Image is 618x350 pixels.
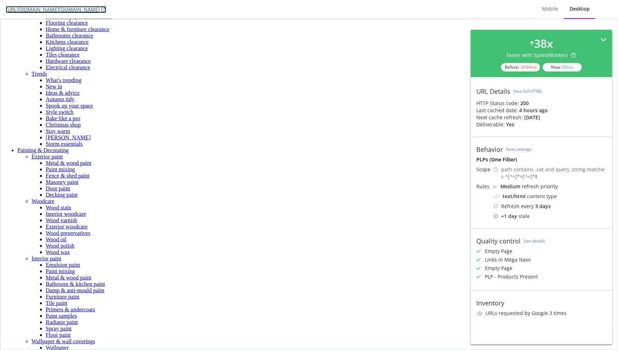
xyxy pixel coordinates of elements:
[542,5,558,12] div: Mobile
[513,86,542,97] button: View full HTML
[45,300,78,306] a: Radiator paint
[45,64,62,70] a: New in
[503,193,526,200] div: text/html
[45,1,88,7] a: Flooring clearance
[45,173,77,179] a: Decking paint
[45,192,86,198] a: Interior woodcare
[519,107,548,114] div: 4 hours ago
[45,256,91,262] a: Metal & wood paint
[45,7,109,13] a: Home & furniture clearance
[45,205,87,211] a: Exterior woodcare
[543,63,582,71] div: Now:
[45,109,70,115] a: Stay warm
[45,185,71,191] a: Wood stain
[476,87,510,95] div: URL Details
[493,185,498,188] img: j32suk7ufU7viAAAAAElFTkSuQmCC
[501,63,540,71] div: Before:
[476,107,518,114] div: Last cached date:
[476,183,491,190] div: Rules
[45,275,79,281] a: Furniture paint
[31,319,95,325] a: Wallpaper & wall coverings
[45,39,90,45] a: Hardware clearance
[45,20,88,26] a: Kitchens clearance
[45,103,80,109] a: Christmas shop
[485,273,538,280] div: PLP - Products Present
[45,115,90,121] a: [PERSON_NAME]
[45,230,69,236] a: Wood wax
[31,52,47,58] a: Trends
[45,294,76,300] a: Paint samples
[45,249,74,255] a: Paint mixing
[493,213,607,220] div: stale
[500,183,558,190] div: refresh priority
[45,33,79,39] a: Tiles clearance
[476,156,607,163] div: PLPs (One Filter)
[45,287,95,293] a: Primers & undercoats
[45,96,80,102] a: Bake like a pro
[501,213,517,220] div: + 1 day
[485,256,531,263] div: Links in Mega Navv
[45,77,74,83] a: Autumn tidy
[476,166,491,173] div: Scope
[563,64,574,70] div: 89 ms
[45,166,70,172] a: Door paint
[31,179,54,185] a: Woodcare
[500,183,520,190] div: Medium
[45,45,90,51] a: Electrical clearance
[45,84,93,90] a: Spook up your space
[45,13,93,19] a: Bathrooms clearance
[45,217,66,223] a: Wood oil
[45,58,81,64] a: What's trending
[476,145,503,153] div: Behavior
[535,203,551,210] div: 3 days
[520,100,529,107] strong: 200
[45,262,105,268] a: Bathroom & kitchen paint
[45,26,88,32] a: Lighting clearance
[524,114,540,121] div: [DATE]
[523,238,545,244] a: See details
[45,154,89,160] a: Fence & shed paint
[501,166,607,180] div: path contains .cat and query_string matches ^[^=]*=[^=]*$
[476,310,607,317] li: URLs requested by Google 3 times
[506,121,514,128] div: Yes
[45,147,74,153] a: Paint mixing
[506,146,532,152] a: View settings
[476,237,521,245] div: Quality control
[476,121,505,128] div: Deliverable:
[45,326,68,332] a: Wallpaper
[45,211,90,217] a: Wood preservatives
[45,243,80,249] a: Emulsion paint
[513,88,542,94] div: View full HTML
[31,236,61,242] a: Interior paint
[6,6,106,13] a: [URL][DOMAIN_NAME][DOMAIN_NAME]
[45,90,73,96] a: Style switch
[45,71,79,77] a: Ideas & advice
[485,265,512,272] div: Empty Page
[45,306,71,312] a: Spray paint
[493,203,607,210] div: Refresh every
[476,114,523,121] div: Next cache refresh:
[485,248,512,255] div: Empty Page
[45,281,67,287] a: Tile paint
[569,5,590,12] div: Desktop
[45,224,74,230] a: Wood polish
[45,268,104,274] a: Damp & anti-mould paint
[45,198,77,204] a: Wood varnish
[507,52,576,59] div: faster with SpeedWorkers
[45,160,78,166] a: Masonry paint
[476,100,607,107] div: HTTP Status code:
[17,128,68,134] a: Painting & Decorating
[45,141,91,147] a: Metal & wood paint
[534,35,553,52] div: 38 x
[45,122,82,128] a: Storm essentials
[493,193,607,200] div: content type
[521,64,537,70] div: 3434 ms
[476,299,504,307] div: Inventory
[45,313,70,319] a: Floor paint
[31,134,62,140] a: Exterior paint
